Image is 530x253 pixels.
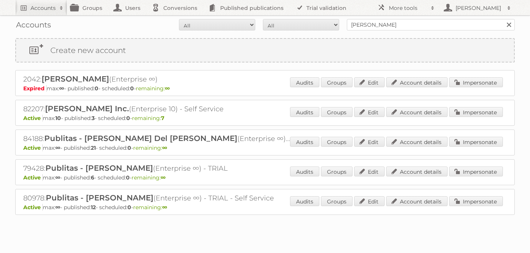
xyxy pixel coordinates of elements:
[23,144,43,151] span: Active
[91,204,96,211] strong: 12
[130,85,134,92] strong: 0
[386,137,448,147] a: Account details
[127,204,131,211] strong: 0
[31,4,56,12] h2: Accounts
[23,174,507,181] p: max: - published: - scheduled: -
[354,167,385,176] a: Edit
[290,137,319,147] a: Audits
[126,174,130,181] strong: 0
[161,174,166,181] strong: ∞
[23,144,507,151] p: max: - published: - scheduled: -
[44,134,237,143] span: Publitas - [PERSON_NAME] Del [PERSON_NAME]
[91,174,94,181] strong: 6
[290,107,319,117] a: Audits
[23,204,507,211] p: max: - published: - scheduled: -
[354,77,385,87] a: Edit
[133,204,167,211] span: remaining:
[16,39,514,62] a: Create new account
[321,77,353,87] a: Groups
[449,77,503,87] a: Impersonate
[133,144,167,151] span: remaining:
[321,196,353,206] a: Groups
[95,85,98,92] strong: 0
[161,115,164,122] strong: 7
[55,174,60,181] strong: ∞
[23,104,290,114] h2: 82207: (Enterprise 10) - Self Service
[354,107,385,117] a: Edit
[386,107,448,117] a: Account details
[55,204,60,211] strong: ∞
[386,196,448,206] a: Account details
[55,144,60,151] strong: ∞
[42,74,109,83] span: [PERSON_NAME]
[23,134,290,144] h2: 84188: (Enterprise ∞) - TRIAL - Self Service
[23,85,507,92] p: max: - published: - scheduled: -
[55,115,61,122] strong: 10
[449,137,503,147] a: Impersonate
[132,115,164,122] span: remaining:
[165,85,170,92] strong: ∞
[23,85,47,92] span: Expired
[45,104,129,113] span: [PERSON_NAME] Inc.
[23,74,290,84] h2: 2042: (Enterprise ∞)
[449,167,503,176] a: Impersonate
[290,167,319,176] a: Audits
[354,137,385,147] a: Edit
[132,174,166,181] span: remaining:
[126,115,130,122] strong: 0
[91,144,96,151] strong: 21
[386,167,448,176] a: Account details
[290,196,319,206] a: Audits
[92,115,95,122] strong: 3
[23,174,43,181] span: Active
[23,204,43,211] span: Active
[23,193,290,203] h2: 80978: (Enterprise ∞) - TRIAL - Self Service
[290,77,319,87] a: Audits
[386,77,448,87] a: Account details
[449,196,503,206] a: Impersonate
[389,4,427,12] h2: More tools
[354,196,385,206] a: Edit
[45,163,153,173] span: Publitas - [PERSON_NAME]
[162,144,167,151] strong: ∞
[59,85,64,92] strong: ∞
[321,137,353,147] a: Groups
[136,85,170,92] span: remaining:
[321,167,353,176] a: Groups
[449,107,503,117] a: Impersonate
[127,144,131,151] strong: 0
[23,115,507,122] p: max: - published: - scheduled: -
[321,107,353,117] a: Groups
[23,163,290,173] h2: 79428: (Enterprise ∞) - TRIAL
[46,193,153,202] span: Publitas - [PERSON_NAME]
[23,115,43,122] span: Active
[162,204,167,211] strong: ∞
[454,4,503,12] h2: [PERSON_NAME]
